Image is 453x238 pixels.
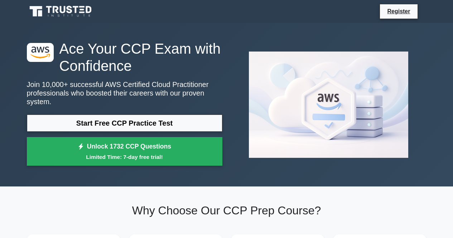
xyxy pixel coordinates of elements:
small: Limited Time: 7-day free trial! [36,153,213,161]
a: Start Free CCP Practice Test [27,115,222,132]
a: Unlock 1732 CCP QuestionsLimited Time: 7-day free trial! [27,137,222,166]
p: Join 10,000+ successful AWS Certified Cloud Practitioner professionals who boosted their careers ... [27,80,222,106]
h2: Why Choose Our CCP Prep Course? [27,204,427,217]
img: AWS Certified Cloud Practitioner Preview [243,46,414,164]
a: Register [383,7,414,16]
h1: Ace Your CCP Exam with Confidence [27,40,222,74]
